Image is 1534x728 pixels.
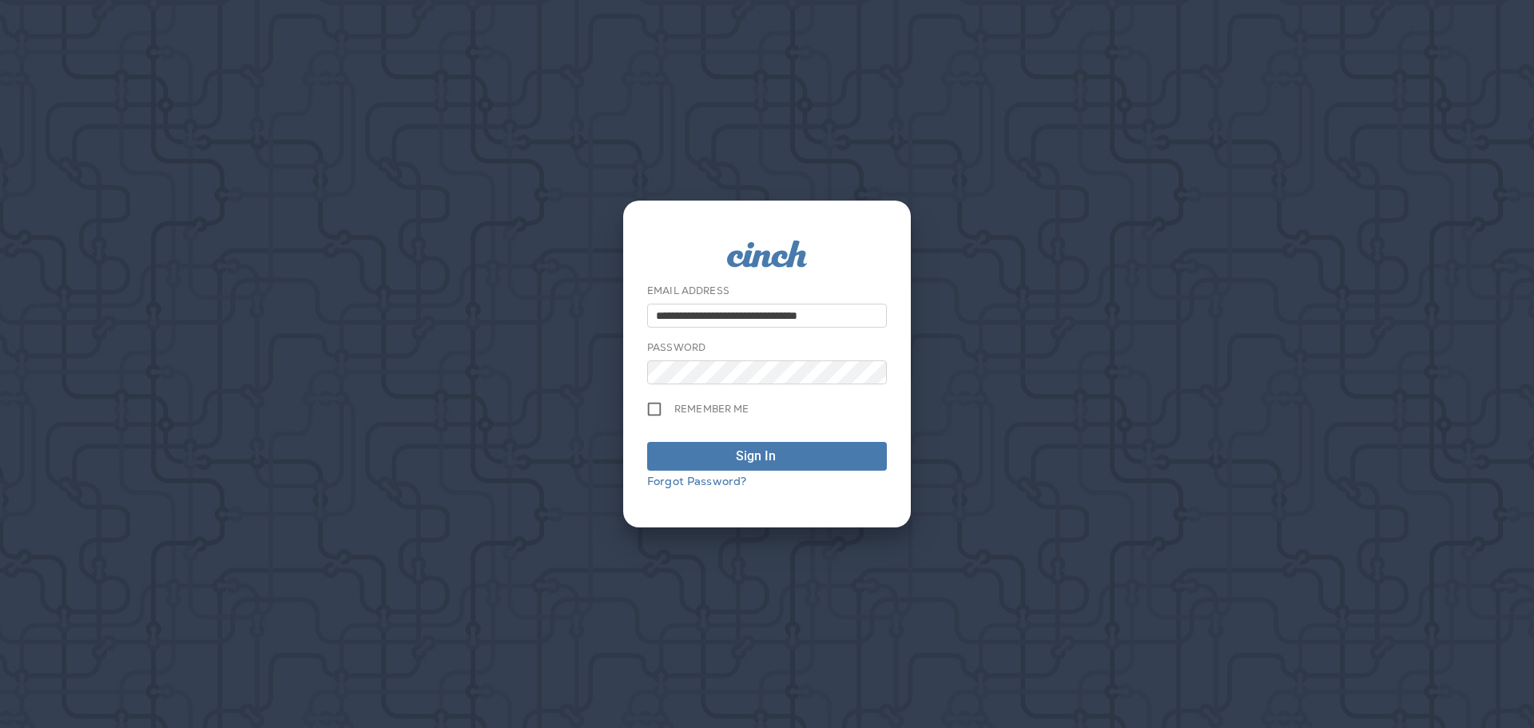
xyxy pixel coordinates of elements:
[736,447,776,466] div: Sign In
[647,474,746,488] a: Forgot Password?
[647,442,887,471] button: Sign In
[674,403,749,416] span: Remember me
[647,341,705,354] label: Password
[647,284,729,297] label: Email Address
